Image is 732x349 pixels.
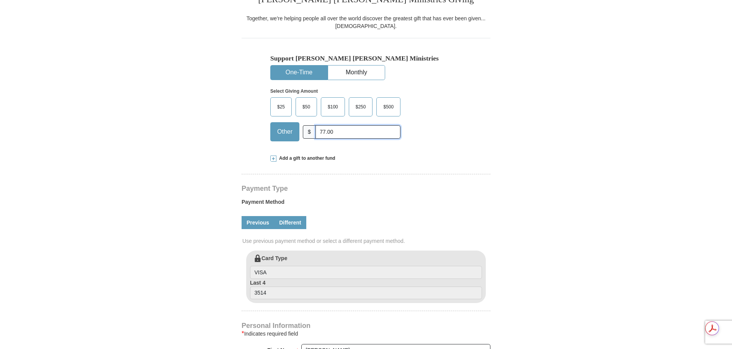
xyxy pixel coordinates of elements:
[270,88,318,94] strong: Select Giving Amount
[242,237,491,245] span: Use previous payment method or select a different payment method.
[299,101,314,113] span: $50
[242,323,490,329] h4: Personal Information
[250,254,482,279] label: Card Type
[328,66,385,80] button: Monthly
[315,125,400,139] input: Other Amount
[242,216,274,229] a: Previous
[273,126,296,138] span: Other
[250,279,482,300] label: Last 4
[303,125,316,139] span: $
[352,101,370,113] span: $250
[242,198,490,210] label: Payment Method
[324,101,342,113] span: $100
[276,155,335,162] span: Add a gift to another fund
[242,15,490,30] div: Together, we're helping people all over the world discover the greatest gift that has ever been g...
[242,185,490,192] h4: Payment Type
[379,101,397,113] span: $500
[273,101,289,113] span: $25
[250,287,482,300] input: Last 4
[250,266,482,279] input: Card Type
[270,54,462,62] h5: Support [PERSON_NAME] [PERSON_NAME] Ministries
[242,329,490,338] div: Indicates required field
[271,66,327,80] button: One-Time
[274,216,306,229] a: Different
